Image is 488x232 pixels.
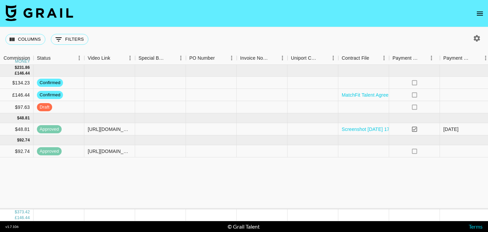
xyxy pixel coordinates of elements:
[125,53,135,63] button: Menu
[389,52,440,65] div: Payment Sent
[471,53,481,63] button: Sort
[240,52,268,65] div: Invoice Notes
[3,52,30,65] div: Commission
[37,80,63,86] span: confirmed
[17,215,30,221] div: 146.44
[15,71,17,76] div: £
[237,52,288,65] div: Invoice Notes
[443,52,471,65] div: Payment Sent Date
[88,148,131,155] div: https://www.tiktok.com/@byalicewilliams/video/7532889879299001622?_t=ZN-8ySiMV7msB4&_r=1
[473,7,487,20] button: open drawer
[17,115,19,121] div: $
[17,209,30,215] div: 373.42
[338,52,389,65] div: Contract File
[369,53,379,63] button: Sort
[186,52,237,65] div: PO Number
[37,126,62,133] span: approved
[419,53,428,63] button: Sort
[228,223,260,230] div: © Grail Talent
[176,53,186,63] button: Menu
[19,137,30,143] div: 92.74
[34,52,84,65] div: Status
[88,52,110,65] div: Video Link
[110,53,120,63] button: Sort
[37,92,63,98] span: confirmed
[227,53,237,63] button: Menu
[37,148,62,155] span: approved
[135,52,186,65] div: Special Booking Type
[17,71,30,76] div: 146.44
[291,52,319,65] div: Uniport Contact Email
[319,53,328,63] button: Sort
[342,126,412,133] a: Screenshot [DATE] 17.53.20.png
[469,223,483,230] a: Terms
[288,52,338,65] div: Uniport Contact Email
[443,126,459,133] div: 17/09/2025
[426,53,437,63] button: Menu
[17,65,30,71] div: 231.86
[15,209,17,215] div: $
[74,53,84,63] button: Menu
[51,34,88,45] button: Show filters
[19,115,30,121] div: 48.81
[37,52,51,65] div: Status
[88,126,131,133] div: https://www.instagram.com/reel/DOgoKARjOhR/
[5,225,19,229] div: v 1.7.106
[277,53,288,63] button: Menu
[139,52,166,65] div: Special Booking Type
[15,65,17,71] div: $
[5,5,73,21] img: Grail Talent
[379,53,389,63] button: Menu
[215,53,224,63] button: Sort
[15,59,30,63] div: money
[268,53,277,63] button: Sort
[392,52,419,65] div: Payment Sent
[328,53,338,63] button: Menu
[37,104,52,111] span: draft
[189,52,215,65] div: PO Number
[51,53,60,63] button: Sort
[84,52,135,65] div: Video Link
[342,92,471,98] a: MatchFit Talent Agreement - [PERSON_NAME] (Kittens).pdf
[342,52,369,65] div: Contract File
[17,137,19,143] div: $
[15,215,17,221] div: £
[166,53,176,63] button: Sort
[5,34,45,45] button: Select columns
